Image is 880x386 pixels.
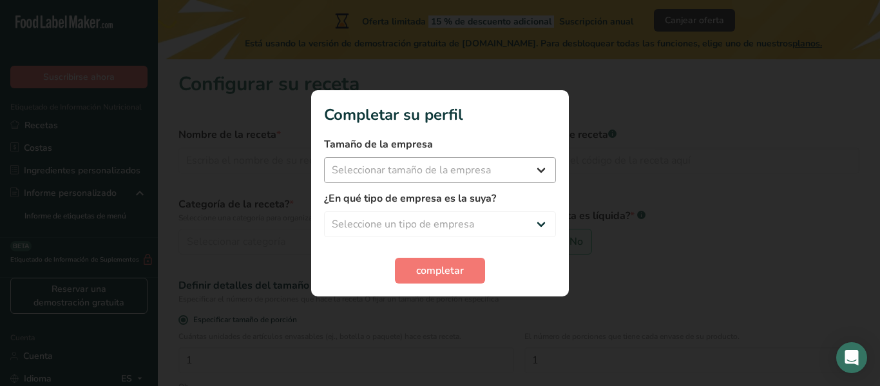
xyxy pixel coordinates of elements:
[395,258,485,284] button: completar
[324,104,463,125] font: Completar su perfil
[324,137,433,151] font: Tamaño de la empresa
[836,342,867,373] div: Abrir Intercom Messenger
[416,264,464,278] font: completar
[324,191,496,206] font: ¿En qué tipo de empresa es la suya?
